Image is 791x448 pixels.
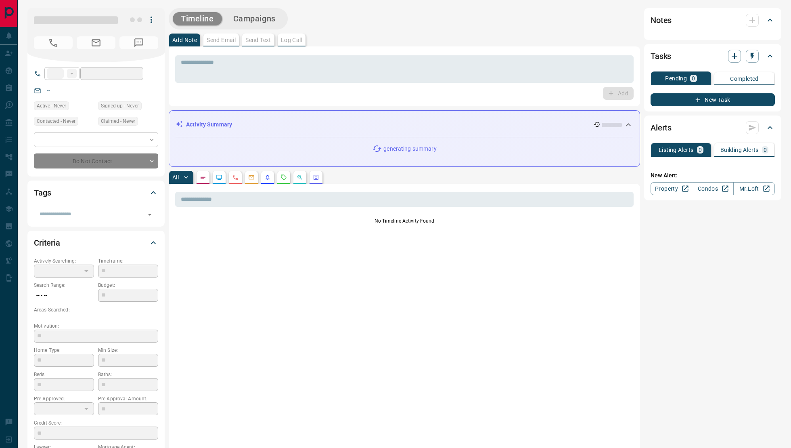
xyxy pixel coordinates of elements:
a: Condos [692,182,733,195]
div: Criteria [34,233,158,252]
p: Motivation: [34,322,158,330]
p: Pending [665,76,687,81]
svg: Emails [248,174,255,181]
a: Mr.Loft [733,182,775,195]
p: Completed [730,76,759,82]
p: Actively Searching: [34,257,94,265]
h2: Criteria [34,236,60,249]
span: No Number [119,36,158,49]
h2: Tasks [651,50,671,63]
div: Alerts [651,118,775,137]
a: -- [47,87,50,94]
div: Activity Summary [176,117,633,132]
svg: Opportunities [297,174,303,181]
p: All [172,175,179,180]
button: Open [144,209,155,220]
button: Campaigns [225,12,284,25]
p: 0 [699,147,702,153]
span: Contacted - Never [37,117,75,125]
svg: Listing Alerts [264,174,271,181]
button: New Task [651,93,775,106]
p: Pre-Approval Amount: [98,395,158,402]
p: Home Type: [34,347,94,354]
p: Timeframe: [98,257,158,265]
p: 0 [764,147,767,153]
p: Pre-Approved: [34,395,94,402]
svg: Notes [200,174,206,181]
h2: Alerts [651,121,672,134]
div: Tags [34,183,158,202]
button: Timeline [173,12,222,25]
div: Notes [651,11,775,30]
svg: Requests [280,174,287,181]
span: No Number [34,36,73,49]
span: No Email [77,36,115,49]
p: -- - -- [34,289,94,302]
h2: Notes [651,14,672,27]
p: Listing Alerts [659,147,694,153]
p: Min Size: [98,347,158,354]
h2: Tags [34,186,51,199]
p: Budget: [98,282,158,289]
p: Areas Searched: [34,306,158,313]
p: No Timeline Activity Found [175,217,634,225]
p: Add Note [172,37,197,43]
p: generating summary [383,145,436,153]
svg: Lead Browsing Activity [216,174,222,181]
div: Do Not Contact [34,154,158,168]
span: Active - Never [37,102,66,110]
div: Tasks [651,46,775,66]
a: Property [651,182,692,195]
span: Signed up - Never [101,102,139,110]
p: Credit Score: [34,419,158,427]
p: Activity Summary [186,120,232,129]
p: Beds: [34,371,94,378]
p: 0 [692,76,695,81]
svg: Calls [232,174,239,181]
span: Claimed - Never [101,117,135,125]
svg: Agent Actions [313,174,319,181]
p: Search Range: [34,282,94,289]
p: Building Alerts [720,147,759,153]
p: Baths: [98,371,158,378]
p: New Alert: [651,171,775,180]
